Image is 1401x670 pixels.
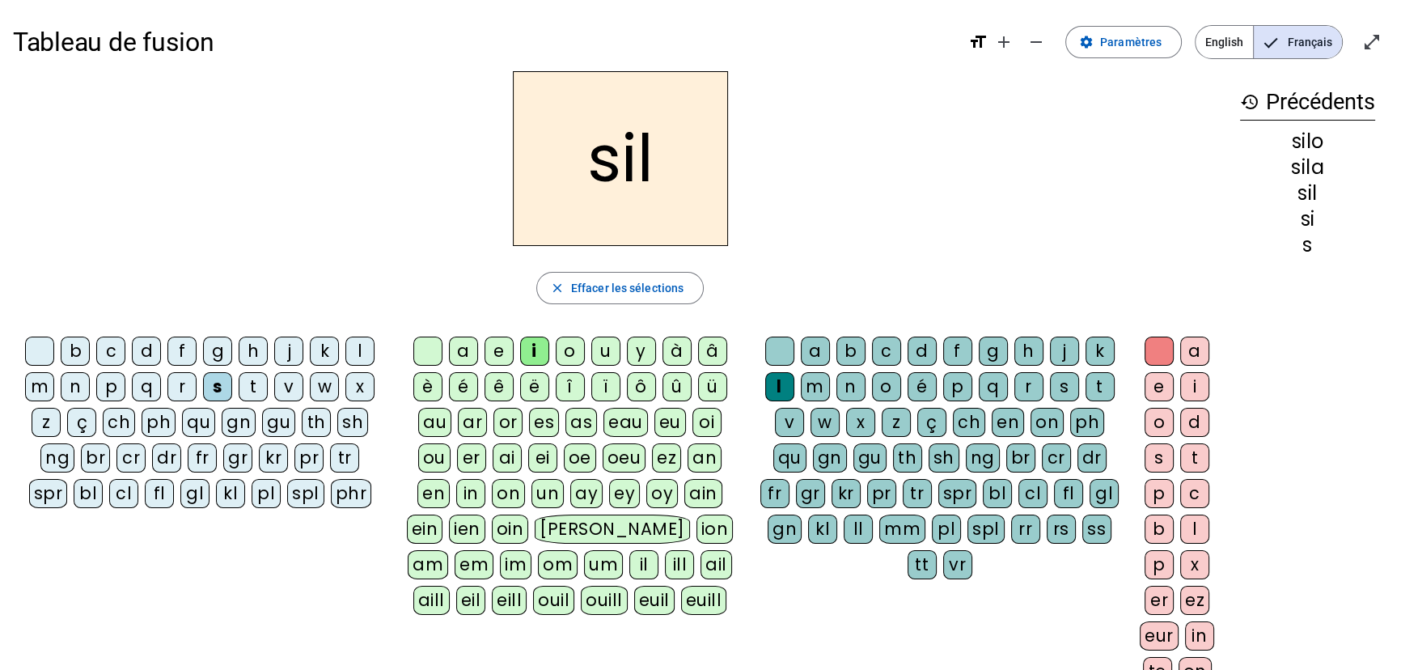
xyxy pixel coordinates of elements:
div: cr [1042,443,1071,473]
button: Paramètres [1065,26,1182,58]
div: l [345,337,375,366]
div: ain [684,479,722,508]
div: mm [879,515,925,544]
div: o [556,337,585,366]
div: tr [903,479,932,508]
div: s [203,372,232,401]
h1: Tableau de fusion [13,16,955,68]
div: th [302,408,331,437]
div: c [1180,479,1209,508]
div: ch [953,408,985,437]
div: p [96,372,125,401]
div: ç [917,408,946,437]
div: ê [485,372,514,401]
div: ill [665,550,694,579]
div: q [979,372,1008,401]
mat-icon: history [1240,92,1259,112]
div: rs [1047,515,1076,544]
div: ai [493,443,522,473]
div: ü [698,372,727,401]
div: ez [652,443,681,473]
div: th [893,443,922,473]
div: eu [654,408,686,437]
div: as [565,408,597,437]
div: tt [908,550,937,579]
div: è [413,372,442,401]
div: j [1050,337,1079,366]
div: spr [29,479,68,508]
div: ei [528,443,557,473]
div: er [1145,586,1174,615]
div: ph [1070,408,1104,437]
div: ng [966,443,1000,473]
div: ouil [533,586,574,615]
div: cl [109,479,138,508]
div: ll [844,515,873,544]
div: h [1014,337,1043,366]
div: au [418,408,451,437]
div: gl [180,479,210,508]
mat-icon: format_size [968,32,988,52]
div: br [1006,443,1035,473]
div: t [1086,372,1115,401]
button: Augmenter la taille de la police [988,26,1020,58]
div: kr [832,479,861,508]
div: em [455,550,493,579]
div: a [449,337,478,366]
div: gn [813,443,847,473]
div: n [836,372,866,401]
div: s [1240,235,1375,255]
div: br [81,443,110,473]
div: i [1180,372,1209,401]
div: ail [700,550,732,579]
div: k [1086,337,1115,366]
div: sil [1240,184,1375,203]
div: d [132,337,161,366]
div: a [1180,337,1209,366]
div: j [274,337,303,366]
div: in [1185,621,1214,651]
div: ein [407,515,443,544]
div: d [1180,408,1209,437]
div: o [1145,408,1174,437]
div: û [662,372,692,401]
button: Diminuer la taille de la police [1020,26,1052,58]
div: fl [145,479,174,508]
div: fr [188,443,217,473]
div: om [538,550,578,579]
div: oin [492,515,529,544]
div: kl [216,479,245,508]
div: w [811,408,840,437]
div: qu [773,443,806,473]
div: t [239,372,268,401]
div: en [417,479,450,508]
div: ion [696,515,734,544]
mat-icon: remove [1026,32,1046,52]
div: si [1240,210,1375,229]
div: l [765,372,794,401]
mat-button-toggle-group: Language selection [1195,25,1343,59]
div: f [943,337,972,366]
div: n [61,372,90,401]
div: î [556,372,585,401]
div: sh [337,408,368,437]
div: u [591,337,620,366]
mat-icon: settings [1079,35,1094,49]
div: gl [1090,479,1119,508]
div: b [61,337,90,366]
div: oy [646,479,678,508]
div: er [457,443,486,473]
div: â [698,337,727,366]
div: or [493,408,523,437]
div: ss [1082,515,1111,544]
div: eil [456,586,486,615]
div: ch [103,408,135,437]
div: sila [1240,158,1375,177]
div: à [662,337,692,366]
div: pr [294,443,324,473]
button: Effacer les sélections [536,272,704,304]
div: x [1180,550,1209,579]
div: silo [1240,132,1375,151]
div: am [408,550,448,579]
div: g [203,337,232,366]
